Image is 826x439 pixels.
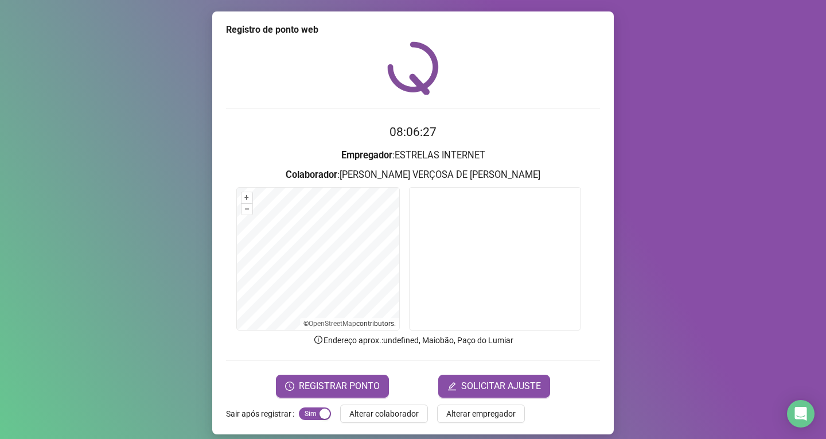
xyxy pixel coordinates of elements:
span: edit [447,382,457,391]
div: Registro de ponto web [226,23,600,37]
span: SOLICITAR AJUSTE [461,379,541,393]
button: – [241,204,252,215]
h3: : ESTRELAS INTERNET [226,148,600,163]
h3: : [PERSON_NAME] VERÇOSA DE [PERSON_NAME] [226,168,600,182]
img: QRPoint [387,41,439,95]
label: Sair após registrar [226,405,299,423]
span: Alterar colaborador [349,407,419,420]
button: Alterar colaborador [340,405,428,423]
span: Alterar empregador [446,407,516,420]
span: info-circle [313,335,324,345]
button: + [241,192,252,203]
strong: Colaborador [286,169,337,180]
div: Open Intercom Messenger [787,400,815,428]
button: Alterar empregador [437,405,525,423]
a: OpenStreetMap [309,320,356,328]
span: clock-circle [285,382,294,391]
p: Endereço aprox. : undefined, Maiobão, Paço do Lumiar [226,334,600,347]
button: REGISTRAR PONTO [276,375,389,398]
li: © contributors. [303,320,396,328]
button: editSOLICITAR AJUSTE [438,375,550,398]
time: 08:06:27 [389,125,437,139]
strong: Empregador [341,150,392,161]
span: REGISTRAR PONTO [299,379,380,393]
